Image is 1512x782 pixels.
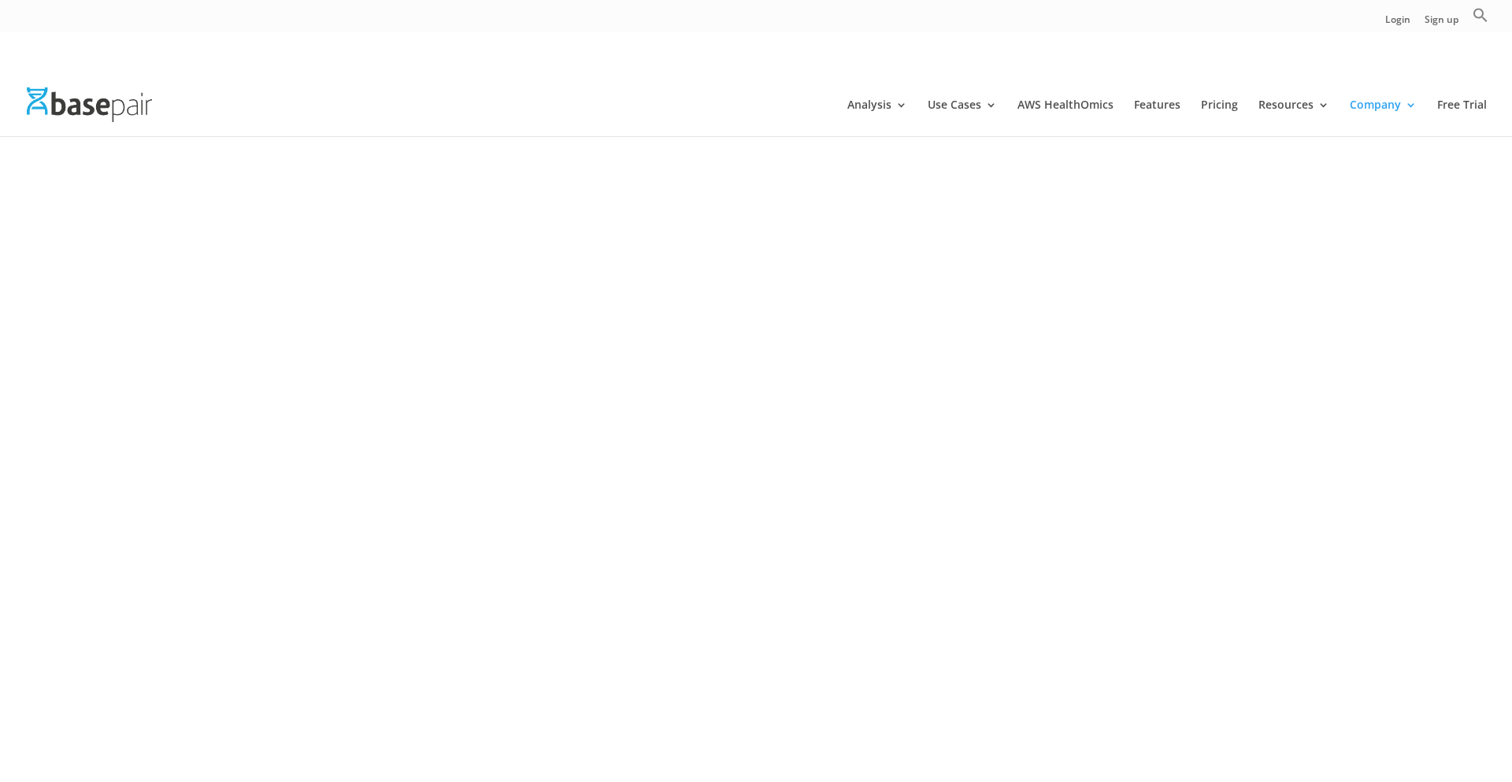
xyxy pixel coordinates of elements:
[27,87,152,121] img: Basepair
[1437,99,1487,136] a: Free Trial
[1350,99,1417,136] a: Company
[1017,99,1114,136] a: AWS HealthOmics
[1425,15,1458,32] a: Sign up
[1258,99,1329,136] a: Resources
[1134,99,1180,136] a: Features
[847,99,907,136] a: Analysis
[928,99,997,136] a: Use Cases
[1473,7,1488,23] svg: Search
[1473,7,1488,32] a: Search Icon Link
[1201,99,1238,136] a: Pricing
[1385,15,1410,32] a: Login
